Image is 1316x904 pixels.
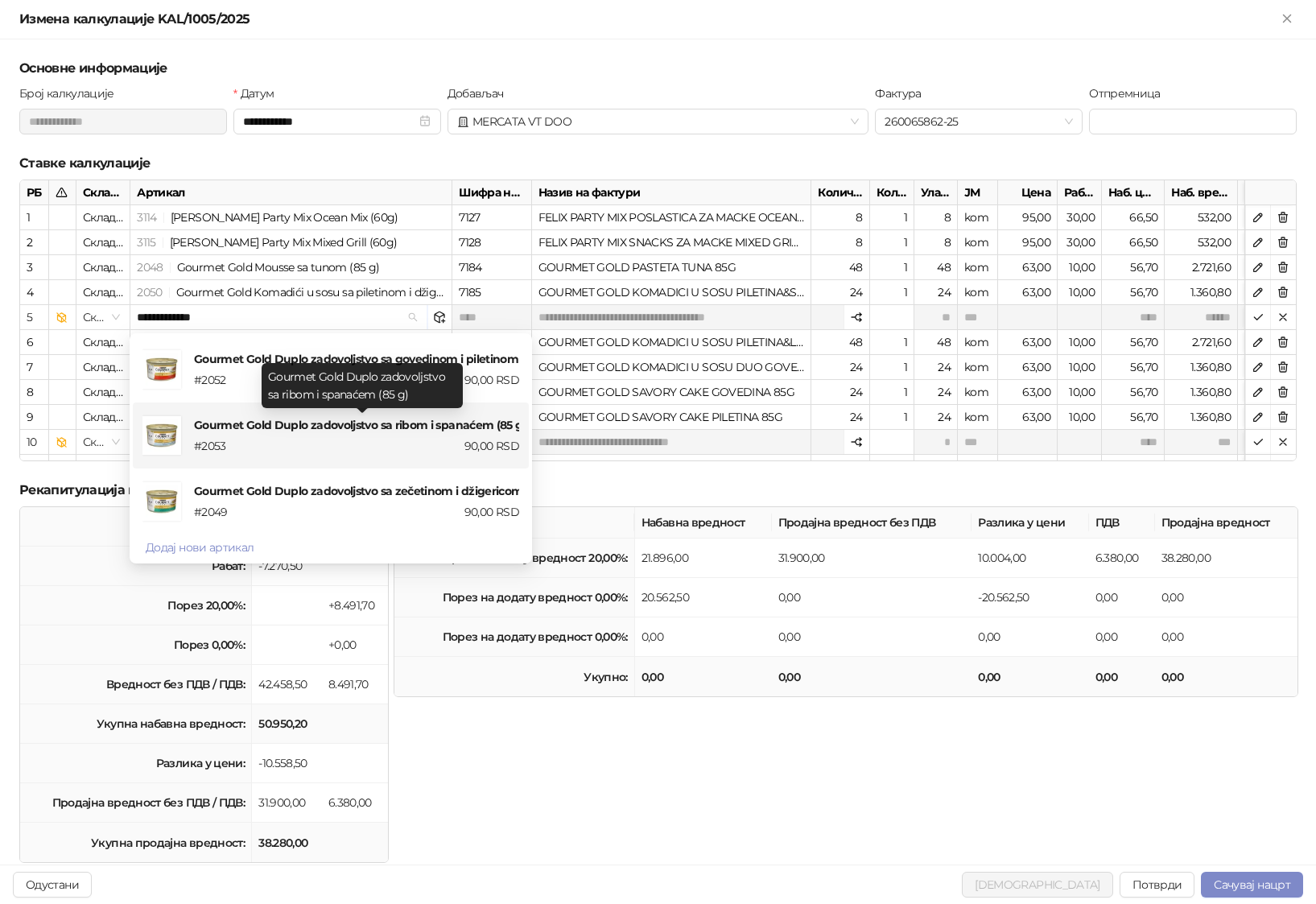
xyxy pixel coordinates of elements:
div: 1 [870,280,914,305]
div: 66,50 [1102,230,1165,255]
div: Цена [998,180,1058,205]
div: GOURMET GOLD SAVORY CAKE GOVEDINA 85G [532,380,812,405]
span: Складиште [83,305,123,329]
div: 2 [27,233,42,251]
div: 24 [914,405,958,430]
td: Разлика у цени: [20,744,252,783]
td: Укупна продајна вредност: [20,823,252,862]
div: 1 [870,330,914,355]
div: 1 [870,230,914,255]
td: Порез на додату вредност 0,00%: [394,578,635,617]
input: Број калкулације [19,109,227,134]
div: # 2052 [191,371,357,389]
td: 10.004,00 [972,539,1089,578]
div: Складиште [76,455,130,480]
div: 1 [870,255,914,280]
td: 42.458,50 [252,665,322,704]
div: 66,50 [1102,205,1165,230]
div: kom [958,280,998,305]
td: 0,00 [972,617,1089,657]
h5: Основне информације [19,59,1297,78]
h5: Рекапитулација калкулације [19,481,1297,500]
div: 10,00 [1058,255,1102,280]
td: 8.491,70 [322,665,388,704]
div: 95,00 [998,230,1058,255]
td: 0,00 [1155,657,1297,696]
div: 63,00 [998,280,1058,305]
div: FELIX PARTY MIX SNACKS ZA MACKE MIXED GRILL 60G [532,230,812,255]
div: kom [958,255,998,280]
div: 56,70 [1102,255,1165,280]
div: 56,70 [1102,380,1165,405]
div: 56,70 [1102,330,1165,355]
span: 3114 [137,210,156,225]
div: 8 [811,205,869,230]
td: Вредност без ПДВ / ПДВ: [20,665,252,704]
div: 30,00 [1058,205,1102,230]
div: 7189 [452,330,531,355]
img: Gourmet Gold Duplo zadovoljstvo sa ribom i spanaćem (85 g) [142,416,181,455]
div: 1 [870,355,914,380]
div: 56,70 [1102,355,1165,380]
div: Рабат % [1058,180,1102,205]
div: 20,00 [1238,455,1290,480]
div: 1 [870,405,914,430]
td: 21.896,00 [635,539,772,578]
div: 56,00 [998,455,1058,480]
div: Назив на фактури [532,180,812,205]
label: Отпремница [1089,85,1170,102]
div: Складиште [76,380,130,405]
div: 63,00 [998,380,1058,405]
img: Gourmet Gold Duplo zadovoljstvo sa govedinom i piletinom (85 g) [142,350,181,389]
div: 7 [27,358,42,376]
div: 4 [27,283,42,301]
td: 50.950,20 [252,704,322,744]
div: 48 [811,255,869,280]
div: Складиште [76,330,130,355]
td: +0,00 [322,625,388,665]
div: kom [958,205,998,230]
button: Потврди [1120,872,1195,898]
button: Сачувај нацрт [1201,872,1303,898]
div: Наб. вредност [1165,180,1238,205]
div: 63,00 [998,330,1058,355]
td: 0,00 [772,617,972,657]
span: MERCATA VT DOO [457,109,860,134]
div: 7184 [452,255,531,280]
div: 63,00 [998,405,1058,430]
div: 1.310,40 [1165,455,1238,480]
input: Датум [243,113,415,130]
div: 1 [870,380,914,405]
div: 10,00 [1058,330,1102,355]
div: 532,00 [1165,230,1238,255]
div: 20,00 [1238,205,1290,230]
div: 6 [27,333,42,351]
div: Складиште [76,255,130,280]
td: Продајна вредност без ПДВ / ПДВ: [20,783,252,823]
div: 24 [811,405,869,430]
img: Gourmet Gold Duplo zadovoljstvo sa zečetinom i džigericom (85 g) [142,482,181,521]
td: 0,00 [635,657,772,696]
div: 7128 [452,230,531,255]
div: GOURMET GOLD PASTETA TUNA 85G [532,255,812,280]
div: # 2049 [191,503,357,521]
td: 6.380,00 [322,783,388,823]
td: Укупна набавна вредност: [20,704,252,744]
div: 50,40 [1102,455,1165,480]
div: kom [958,455,998,480]
div: 24 [811,280,869,305]
span: 3115 [137,235,155,250]
label: Добављач [448,85,514,102]
span: 2048 | Gourmet Gold Mousse sa tunom (85 g) [137,260,379,275]
div: 11 [27,458,42,476]
div: 8 [27,383,42,401]
th: Набавна вредност [635,507,772,539]
div: 24 [914,355,958,380]
span: 260065862-25 [885,109,1073,134]
div: GOURMET GOLD KOMADICI U SOSU PILETINA&SRCE 85G [532,280,812,305]
span: 3114 | Felix Party Mix Ocean Mix (60g) [137,210,398,225]
div: Складиште [76,230,130,255]
div: GOURMET GOLD KOMADICI U SOSU DUO GOVEDINA 85G [532,355,812,380]
td: 31.900,00 [252,783,322,823]
td: 0,00 [1155,578,1297,617]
